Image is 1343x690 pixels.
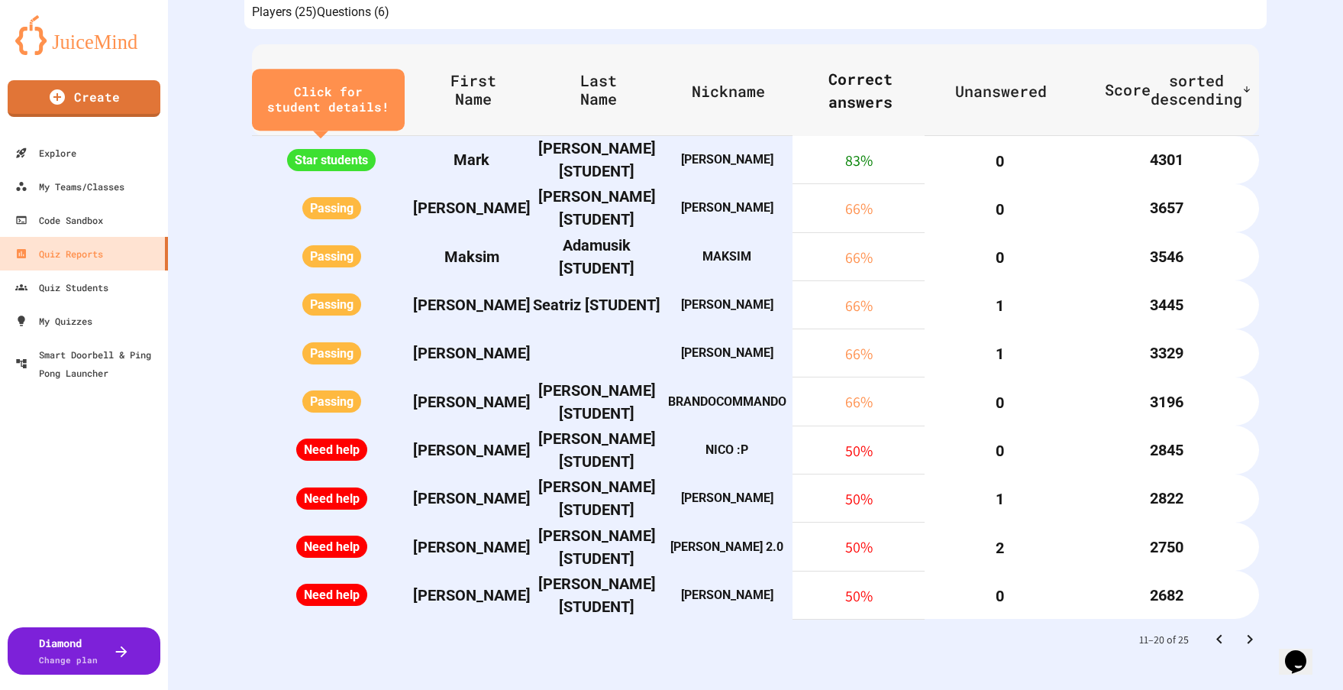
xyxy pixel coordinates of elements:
[538,478,656,519] span: [PERSON_NAME] [STUDENT]
[661,184,793,232] th: [PERSON_NAME]
[296,439,367,461] span: Need help
[845,440,873,460] span: 50 %
[538,429,656,471] span: [PERSON_NAME] [STUDENT]
[845,151,873,170] span: 83 %
[661,136,793,184] th: [PERSON_NAME]
[15,245,103,263] div: Quiz Reports
[454,151,489,169] span: Mark
[15,15,153,55] img: logo-orange.svg
[441,71,525,108] span: First Name
[1235,624,1265,655] button: Go to next page
[1279,629,1328,675] iframe: chat widget
[692,82,785,100] span: Nickname
[1074,571,1259,619] th: 2682
[996,151,1004,170] span: 0
[996,296,1004,315] span: 1
[1074,136,1259,184] th: 4301
[413,586,531,604] span: [PERSON_NAME]
[1074,280,1259,329] th: 3445
[538,187,656,228] span: [PERSON_NAME] [STUDENT]
[296,536,367,558] span: Need help
[15,278,108,296] div: Quiz Students
[845,247,873,267] span: 66 %
[296,488,367,510] span: Need help
[413,441,531,459] span: [PERSON_NAME]
[996,393,1004,411] span: 0
[15,144,76,162] div: Explore
[823,67,917,113] span: Correct answers
[845,537,873,557] span: 50 %
[538,139,656,180] span: [PERSON_NAME] [STUDENT]
[302,245,361,267] span: Passing
[661,329,793,377] th: [PERSON_NAME]
[39,635,98,667] div: Diamond
[661,232,793,280] th: MAKSIM
[252,3,317,21] button: Players (25)
[559,236,634,277] span: Adamusik [STUDENT]
[15,345,162,382] div: Smart Doorbell & Ping Pong Launcher
[996,490,1004,508] span: 1
[996,538,1004,556] span: 2
[1074,426,1259,474] th: 2845
[845,585,873,605] span: 50 %
[1074,523,1259,571] th: 2750
[413,538,531,556] span: [PERSON_NAME]
[1074,232,1259,280] th: 3546
[8,627,160,675] button: DiamondChange plan
[1074,377,1259,426] th: 3196
[287,149,376,171] span: Star students
[533,296,660,314] span: Seatriz [STUDENT]
[15,312,92,330] div: My Quizzes
[444,248,499,266] span: Maksim
[996,442,1004,460] span: 0
[955,82,1067,100] span: Unanswered
[845,344,873,364] span: 66 %
[996,345,1004,363] span: 1
[302,342,361,364] span: Passing
[15,177,124,196] div: My Teams/Classes
[1074,184,1259,232] th: 3657
[1204,624,1235,655] button: Go to previous page
[996,248,1004,267] span: 0
[1139,632,1189,647] p: 11–20 of 25
[661,280,793,329] th: [PERSON_NAME]
[845,199,873,219] span: 66 %
[1074,475,1259,523] th: 2822
[661,475,793,523] th: [PERSON_NAME]
[8,80,160,117] a: Create
[302,197,361,219] span: Passing
[845,392,873,412] span: 66 %
[413,489,531,507] span: [PERSON_NAME]
[302,293,361,316] span: Passing
[413,393,531,411] span: [PERSON_NAME]
[1074,329,1259,377] th: 3329
[413,199,531,217] span: [PERSON_NAME]
[302,390,361,413] span: Passing
[996,199,1004,218] span: 0
[413,344,531,362] span: [PERSON_NAME]
[538,526,656,568] span: [PERSON_NAME] [STUDENT]
[39,654,98,666] span: Change plan
[661,571,793,619] th: [PERSON_NAME]
[15,211,103,229] div: Code Sandbox
[845,489,873,509] span: 50 %
[296,584,367,606] span: Need help
[661,377,793,426] th: BRANDOCOMMANDO
[538,381,656,423] span: [PERSON_NAME] [STUDENT]
[661,523,793,571] th: [PERSON_NAME] 2.0
[1151,71,1242,108] span: sorted descending
[252,3,389,21] div: basic tabs example
[845,296,873,316] span: 66 %
[317,3,389,21] button: Questions (6)
[996,587,1004,605] span: 0
[538,575,656,616] span: [PERSON_NAME] [STUDENT]
[661,426,793,474] th: NICO :P
[1105,71,1251,108] span: Scoresorted descending
[267,84,389,116] div: Click for student details!
[413,296,531,314] span: [PERSON_NAME]
[563,71,654,108] span: Last Name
